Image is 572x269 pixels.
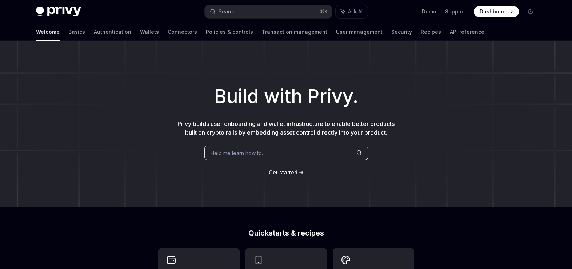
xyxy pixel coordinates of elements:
[421,23,441,41] a: Recipes
[36,7,81,17] img: dark logo
[480,8,508,15] span: Dashboard
[269,169,297,176] a: Get started
[12,82,560,111] h1: Build with Privy.
[336,23,383,41] a: User management
[140,23,159,41] a: Wallets
[158,229,414,237] h2: Quickstarts & recipes
[68,23,85,41] a: Basics
[269,169,297,175] span: Get started
[391,23,412,41] a: Security
[36,23,60,41] a: Welcome
[211,149,266,157] span: Help me learn how to…
[94,23,131,41] a: Authentication
[262,23,327,41] a: Transaction management
[168,23,197,41] a: Connectors
[474,6,519,17] a: Dashboard
[219,7,239,16] div: Search...
[177,120,395,136] span: Privy builds user onboarding and wallet infrastructure to enable better products built on crypto ...
[206,23,253,41] a: Policies & controls
[320,9,328,15] span: ⌘ K
[525,6,536,17] button: Toggle dark mode
[445,8,465,15] a: Support
[348,8,363,15] span: Ask AI
[450,23,484,41] a: API reference
[336,5,368,18] button: Ask AI
[422,8,436,15] a: Demo
[205,5,332,18] button: Search...⌘K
